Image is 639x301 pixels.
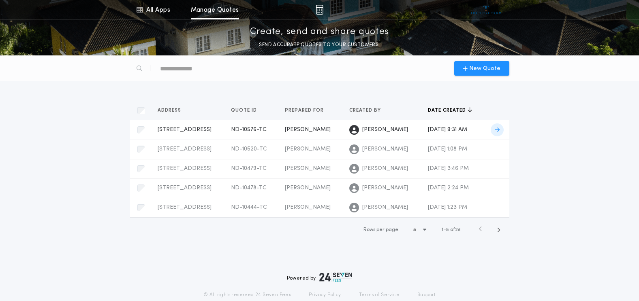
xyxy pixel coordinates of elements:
[158,127,212,133] span: [STREET_ADDRESS]
[428,146,467,152] span: [DATE] 1:08 PM
[362,145,408,153] span: [PERSON_NAME]
[417,292,436,298] a: Support
[158,146,212,152] span: [STREET_ADDRESS]
[428,165,469,172] span: [DATE] 3:46 PM
[285,185,331,191] span: [PERSON_NAME]
[362,203,408,212] span: [PERSON_NAME]
[231,146,267,152] span: ND-10520-TC
[158,204,212,210] span: [STREET_ADDRESS]
[349,107,383,114] span: Created by
[413,223,429,236] button: 5
[158,107,183,114] span: Address
[428,127,467,133] span: [DATE] 9:31 AM
[287,272,353,282] div: Powered by
[158,165,212,172] span: [STREET_ADDRESS]
[362,126,408,134] span: [PERSON_NAME]
[428,107,468,114] span: Date created
[285,204,331,210] span: [PERSON_NAME]
[158,106,187,114] button: Address
[309,292,341,298] a: Privacy Policy
[231,204,267,210] span: ND-10444-TC
[362,184,408,192] span: [PERSON_NAME]
[231,107,259,114] span: Quote ID
[469,64,500,73] span: New Quote
[158,185,212,191] span: [STREET_ADDRESS]
[362,165,408,173] span: [PERSON_NAME]
[285,127,331,133] span: [PERSON_NAME]
[285,146,331,152] span: [PERSON_NAME]
[471,6,501,14] img: vs-icon
[203,292,291,298] p: © All rights reserved. 24|Seven Fees
[316,5,323,15] img: img
[285,107,325,114] span: Prepared for
[231,127,267,133] span: ND-10576-TC
[428,185,469,191] span: [DATE] 2:24 PM
[250,25,389,38] p: Create, send and share quotes
[319,272,353,282] img: logo
[359,292,400,298] a: Terms of Service
[231,185,267,191] span: ND-10478-TC
[413,226,416,234] h1: 5
[450,226,461,233] span: of 28
[285,165,331,172] span: [PERSON_NAME]
[446,227,449,232] span: 5
[363,227,400,232] span: Rows per page:
[259,41,380,49] p: SEND ACCURATE QUOTES TO YOUR CUSTOMERS.
[442,227,443,232] span: 1
[349,106,387,114] button: Created by
[231,165,267,172] span: ND-10479-TC
[428,204,467,210] span: [DATE] 1:23 PM
[231,106,263,114] button: Quote ID
[428,106,472,114] button: Date created
[454,61,509,76] button: New Quote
